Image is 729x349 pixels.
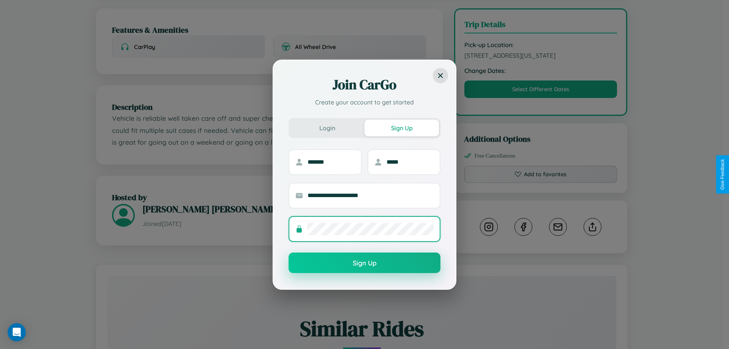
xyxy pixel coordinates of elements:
button: Sign Up [289,253,440,273]
div: Open Intercom Messenger [8,323,26,341]
button: Sign Up [364,120,439,136]
button: Login [290,120,364,136]
p: Create your account to get started [289,98,440,107]
div: Give Feedback [720,159,725,190]
h2: Join CarGo [289,76,440,94]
